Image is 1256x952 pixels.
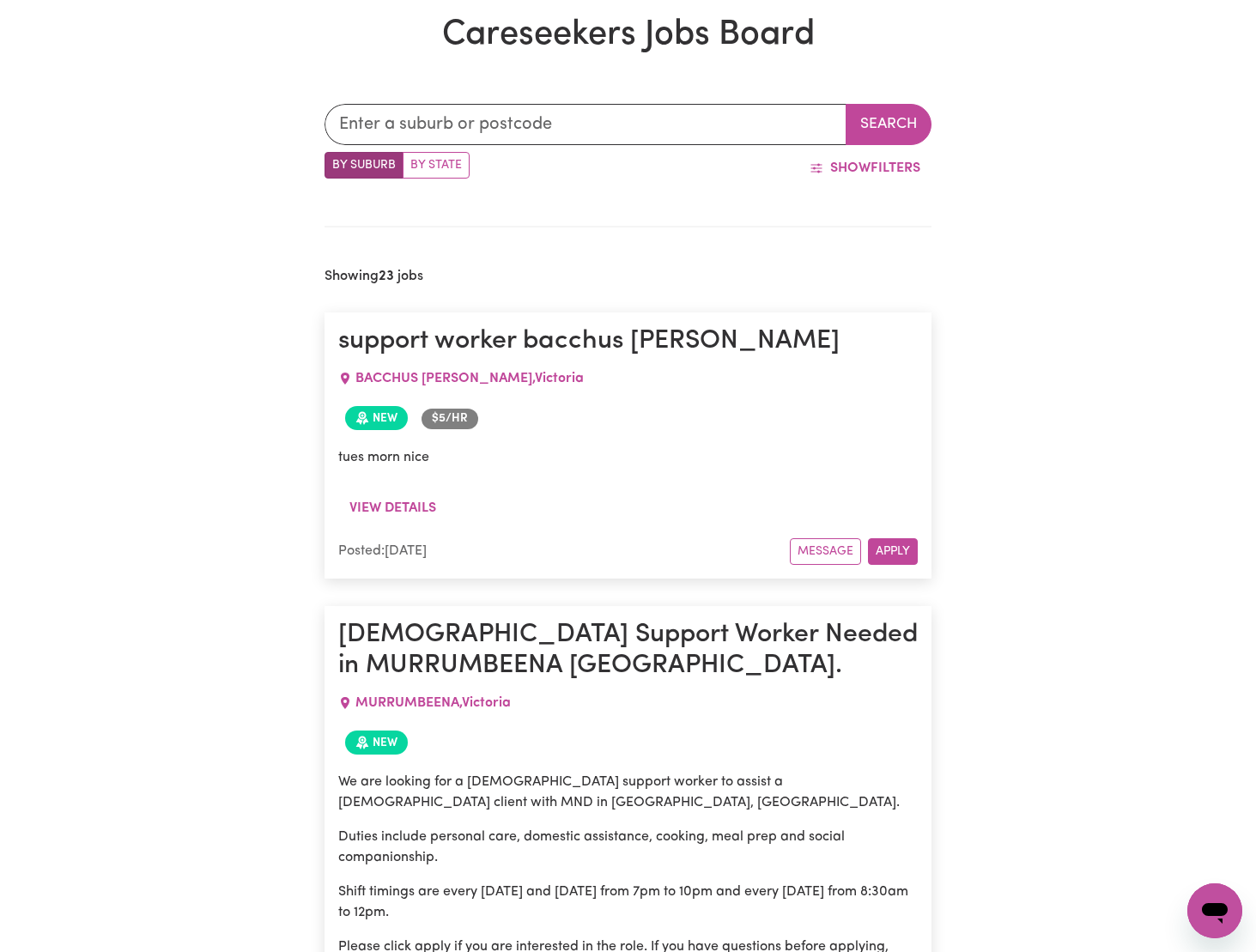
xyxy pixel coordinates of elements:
b: 23 [379,270,394,283]
span: MURRUMBEENA , Victoria [355,696,511,710]
span: BACCHUS [PERSON_NAME] , Victoria [355,372,584,385]
h2: Showing jobs [325,269,423,285]
span: Job rate per hour [422,409,478,429]
label: Search by suburb/post code [325,152,403,179]
div: Posted: [DATE] [338,541,791,561]
p: Duties include personal care, domestic assistance, cooking, meal prep and social companionship. [338,827,919,868]
span: Job posted within the last 30 days [345,406,408,430]
button: ShowFilters [798,152,931,185]
p: tues morn nice [338,447,919,468]
p: Shift timings are every [DATE] and [DATE] from 7pm to 10pm and every [DATE] from 8:30am to 12pm. [338,882,919,923]
span: Show [830,161,871,175]
label: Search by state [403,152,470,179]
p: We are looking for a [DEMOGRAPHIC_DATA] support worker to assist a [DEMOGRAPHIC_DATA] client with... [338,772,919,813]
input: Enter a suburb or postcode [325,104,847,145]
button: Message [790,538,861,565]
h1: [DEMOGRAPHIC_DATA] Support Worker Needed in MURRUMBEENA [GEOGRAPHIC_DATA]. [338,620,919,682]
span: Job posted within the last 30 days [345,731,408,755]
button: Apply for this job [868,538,918,565]
button: View details [338,492,447,525]
iframe: Button to launch messaging window [1187,883,1242,938]
button: Search [846,104,931,145]
h1: support worker bacchus [PERSON_NAME] [338,326,919,357]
